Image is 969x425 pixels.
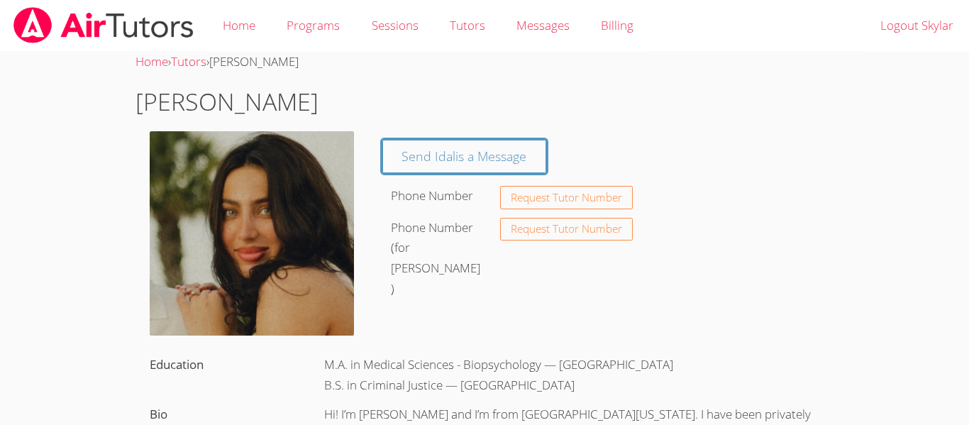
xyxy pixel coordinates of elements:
[150,356,204,372] label: Education
[511,192,622,203] span: Request Tutor Number
[171,53,206,70] a: Tutors
[150,406,167,422] label: Bio
[135,84,834,120] h1: [PERSON_NAME]
[391,187,473,204] label: Phone Number
[391,219,480,297] label: Phone Number (for [PERSON_NAME] )
[382,140,547,173] a: Send Idalis a Message
[12,7,195,43] img: airtutors_banner-c4298cdbf04f3fff15de1276eac7730deb9818008684d7c2e4769d2f7ddbe033.png
[135,52,834,72] div: › ›
[310,351,834,400] div: M.A. in Medical Sciences - Biopsychology — [GEOGRAPHIC_DATA] B.S. in Criminal Justice — [GEOGRAPH...
[500,186,633,209] button: Request Tutor Number
[135,53,168,70] a: Home
[150,131,354,336] img: avatar.png
[511,223,622,234] span: Request Tutor Number
[209,53,299,70] span: [PERSON_NAME]
[516,17,570,33] span: Messages
[500,218,633,241] button: Request Tutor Number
